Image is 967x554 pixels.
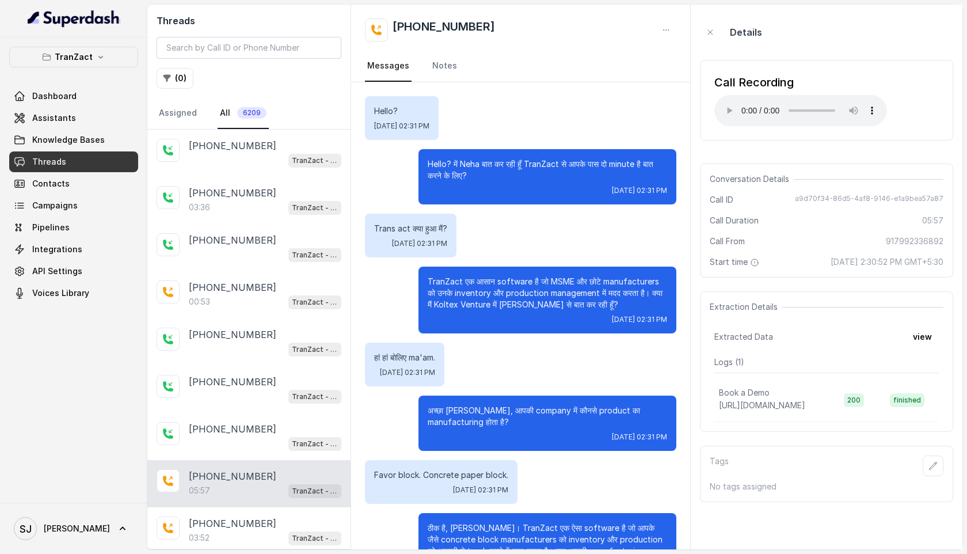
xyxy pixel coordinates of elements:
p: [PHONE_NUMBER] [189,375,276,389]
button: view [906,327,939,347]
p: Trans act क्या हुआ मैं? [374,223,447,234]
a: [PERSON_NAME] [9,513,138,545]
button: (0) [157,68,193,89]
p: TranZact - Outbound Call Assistant [292,202,338,214]
span: Integrations [32,244,82,255]
a: API Settings [9,261,138,282]
span: Voices Library [32,287,89,299]
span: Assistants [32,112,76,124]
span: [DATE] 2:30:52 PM GMT+5:30 [831,256,943,268]
span: a9d70f34-86d5-4af8-9146-e1a9bea57a87 [795,194,943,206]
a: Integrations [9,239,138,260]
nav: Tabs [157,98,341,129]
span: Conversation Details [710,173,794,185]
p: TranZact - Outbound Call Assistant [292,391,338,403]
p: [PHONE_NUMBER] [189,280,276,294]
p: TranZact - Outbound Call Assistant [292,155,338,166]
div: Call Recording [714,74,887,90]
a: Assigned [157,98,199,129]
span: [URL][DOMAIN_NAME] [719,400,805,410]
p: TranZact एक आसान software है जो MSME और छोटे manufacturers को उनके inventory और production manage... [428,276,667,310]
span: Call ID [710,194,733,206]
span: [DATE] 02:31 PM [453,485,508,495]
a: Messages [365,51,412,82]
p: TranZact [55,50,93,64]
a: Knowledge Bases [9,130,138,150]
a: Voices Library [9,283,138,303]
span: API Settings [32,265,82,277]
span: Call Duration [710,215,759,226]
input: Search by Call ID or Phone Number [157,37,341,59]
p: 00:53 [189,296,210,308]
p: Logs ( 1 ) [714,356,939,368]
nav: Tabs [365,51,676,82]
span: [DATE] 02:31 PM [612,186,667,195]
span: Threads [32,156,66,168]
p: Tags [710,456,729,476]
span: Knowledge Bases [32,134,105,146]
p: अच्छा [PERSON_NAME], आपकी company में कौनसे product का manufacturing होता है? [428,405,667,428]
h2: Threads [157,14,341,28]
audio: Your browser does not support the audio element. [714,95,887,126]
p: TranZact - Outbound Call Assistant [292,297,338,308]
p: Hello? में Neha बात कर रही हूँ TranZact से आपके पास दो minute है बात करने के लिए? [428,158,667,181]
p: TranZact - Outbound Call Assistant [292,249,338,261]
a: Dashboard [9,86,138,107]
p: Hello? [374,105,429,117]
text: SJ [20,523,32,535]
p: [PHONE_NUMBER] [189,517,276,530]
p: Details [730,25,762,39]
p: TranZact - Outbound Call Assistant [292,485,338,497]
span: 200 [844,393,864,407]
span: Dashboard [32,90,77,102]
a: All6209 [218,98,269,129]
span: Campaigns [32,200,78,211]
a: Threads [9,151,138,172]
p: Book a Demo [719,387,770,399]
p: TranZact - Outbound Call Assistant [292,533,338,544]
span: finished [890,393,924,407]
p: हां हां बोलिए ma'am. [374,352,435,363]
span: Contacts [32,178,70,189]
span: 6209 [237,107,267,119]
p: [PHONE_NUMBER] [189,233,276,247]
button: TranZact [9,47,138,67]
p: [PHONE_NUMBER] [189,139,276,153]
span: [DATE] 02:31 PM [392,239,447,248]
span: 917992336892 [886,236,943,247]
img: light.svg [28,9,120,28]
h2: [PHONE_NUMBER] [393,18,495,41]
span: [DATE] 02:31 PM [380,368,435,377]
span: Pipelines [32,222,70,233]
a: Notes [430,51,459,82]
p: [PHONE_NUMBER] [189,186,276,200]
p: 03:52 [189,532,210,544]
span: [PERSON_NAME] [44,523,110,534]
p: 05:57 [189,485,210,496]
span: [DATE] 02:31 PM [374,122,429,131]
span: [DATE] 02:31 PM [612,432,667,442]
span: Extraction Details [710,301,782,313]
span: [DATE] 02:31 PM [612,315,667,324]
a: Assistants [9,108,138,128]
span: Start time [710,256,762,268]
a: Campaigns [9,195,138,216]
span: Extracted Data [714,331,773,343]
p: 03:36 [189,202,210,213]
span: Call From [710,236,745,247]
p: No tags assigned [710,481,943,492]
p: Favor block. Concrete paper block. [374,469,508,481]
a: Contacts [9,173,138,194]
p: TranZact - Outbound Call Assistant [292,438,338,450]
p: [PHONE_NUMBER] [189,422,276,436]
a: Pipelines [9,217,138,238]
span: 05:57 [922,215,943,226]
p: [PHONE_NUMBER] [189,328,276,341]
p: [PHONE_NUMBER] [189,469,276,483]
p: TranZact - Outbound Call Assistant [292,344,338,355]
